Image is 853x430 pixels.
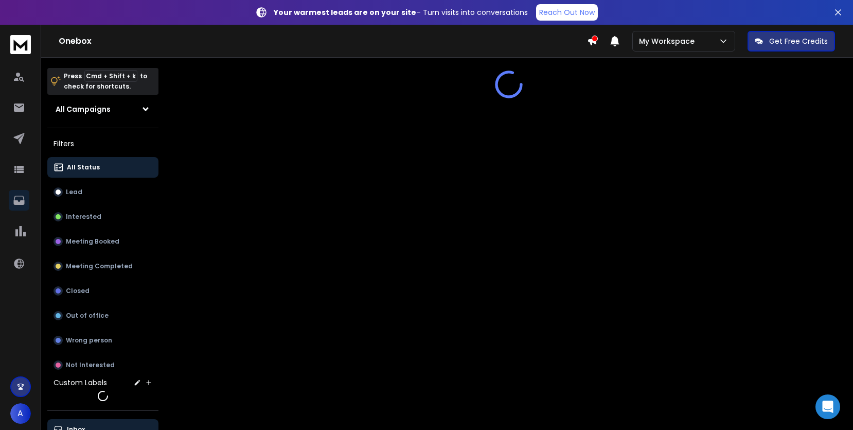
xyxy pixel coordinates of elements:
[639,36,699,46] p: My Workspace
[67,163,100,171] p: All Status
[54,377,107,388] h3: Custom Labels
[10,403,31,424] button: A
[769,36,828,46] p: Get Free Credits
[274,7,528,18] p: – Turn visits into conversations
[64,71,147,92] p: Press to check for shortcuts.
[539,7,595,18] p: Reach Out Now
[56,104,111,114] h1: All Campaigns
[748,31,835,51] button: Get Free Credits
[66,312,109,320] p: Out of office
[47,207,158,227] button: Interested
[274,7,416,18] strong: Your warmest leads are on your site
[47,281,158,301] button: Closed
[47,330,158,351] button: Wrong person
[47,136,158,151] h3: Filters
[47,99,158,119] button: All Campaigns
[59,35,587,47] h1: Onebox
[47,355,158,375] button: Not Interested
[66,213,101,221] p: Interested
[815,394,840,419] div: Open Intercom Messenger
[47,157,158,178] button: All Status
[536,4,598,21] a: Reach Out Now
[10,35,31,54] img: logo
[47,231,158,252] button: Meeting Booked
[66,262,133,270] p: Meeting Completed
[66,287,90,295] p: Closed
[47,182,158,202] button: Lead
[47,305,158,326] button: Out of office
[66,188,82,196] p: Lead
[66,361,115,369] p: Not Interested
[66,237,119,246] p: Meeting Booked
[84,70,137,82] span: Cmd + Shift + k
[47,256,158,277] button: Meeting Completed
[66,336,112,345] p: Wrong person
